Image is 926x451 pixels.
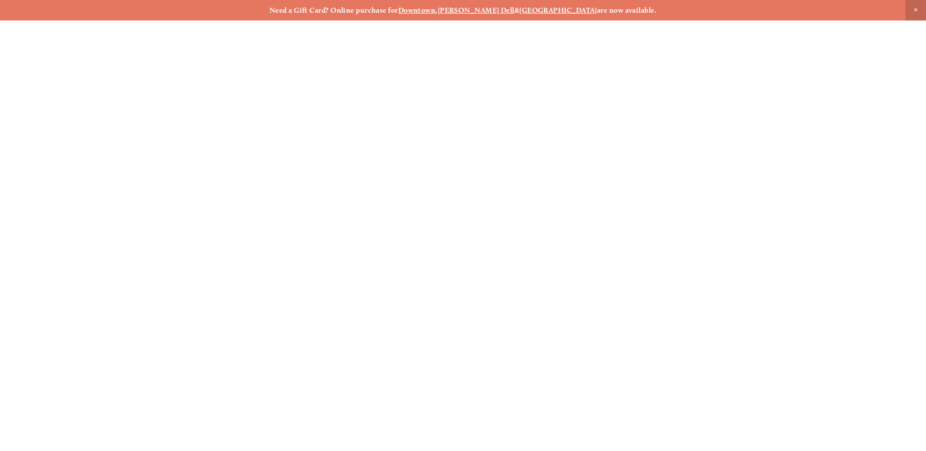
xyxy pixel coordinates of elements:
[435,6,437,15] strong: ,
[597,6,657,15] strong: are now available.
[398,6,436,15] a: Downtown
[438,6,514,15] a: [PERSON_NAME] Dell
[519,6,597,15] a: [GEOGRAPHIC_DATA]
[269,6,398,15] strong: Need a Gift Card? Online purchase for
[514,6,519,15] strong: &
